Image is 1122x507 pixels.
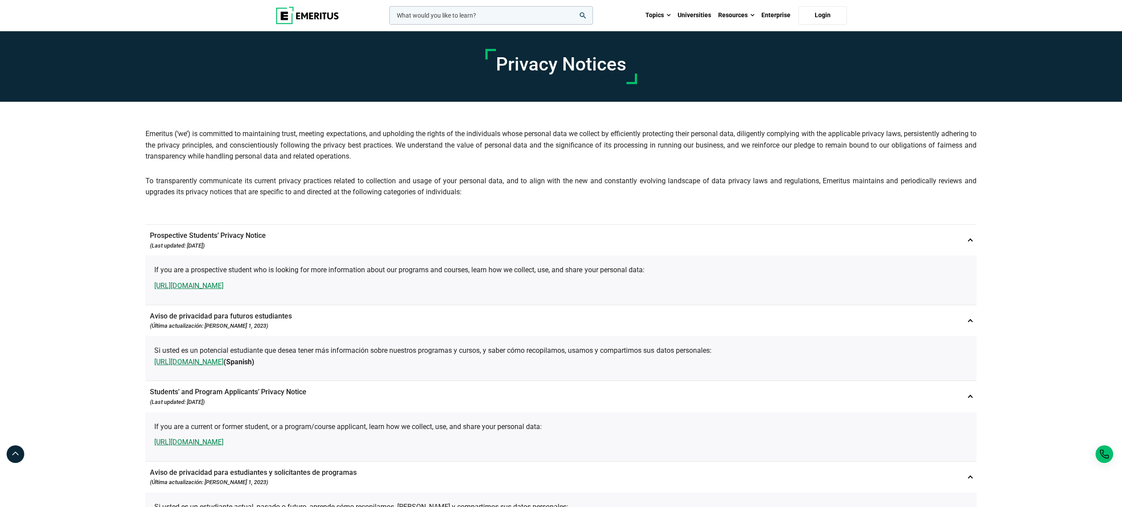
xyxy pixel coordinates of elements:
p: Emeritus (‘we’) is committed to maintaining trust, meeting expectations, and upholding the rights... [145,102,977,167]
i: (Last updated: [DATE]) [150,242,205,249]
p: Si usted es un potencial estudiante que desea tener más información sobre nuestros programas y cu... [154,345,968,367]
a: [URL][DOMAIN_NAME] [154,437,224,448]
a: [URL][DOMAIN_NAME] [154,280,224,292]
i: (Última actualización: [PERSON_NAME] 1, 2023) [150,479,268,485]
p: Aviso de privacidad para futuros estudiantes [145,305,977,336]
i: (Última actualización: [PERSON_NAME] 1, 2023) [150,322,268,329]
i: (Last updated: [DATE]) [150,399,205,405]
p: Prospective Students’ Privacy Notice [145,225,977,255]
p: Aviso de privacidad para estudiantes y solicitantes de programas [145,462,977,492]
p: If you are a current or former student, or a program/course applicant, learn how we collect, use,... [154,421,968,433]
a: [URL][DOMAIN_NAME] [154,356,224,368]
p: To transparently communicate its current privacy practices related to collection and usage of you... [145,175,977,198]
h1: Privacy Notices [496,53,626,75]
input: woocommerce-product-search-field-0 [389,6,593,25]
strong: (Spanish) [154,358,254,366]
p: If you are a prospective student who is looking for more information about our programs and cours... [154,264,968,276]
p: Students’ and Program Applicants’ Privacy Notice [145,381,977,412]
a: Login [798,6,847,25]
